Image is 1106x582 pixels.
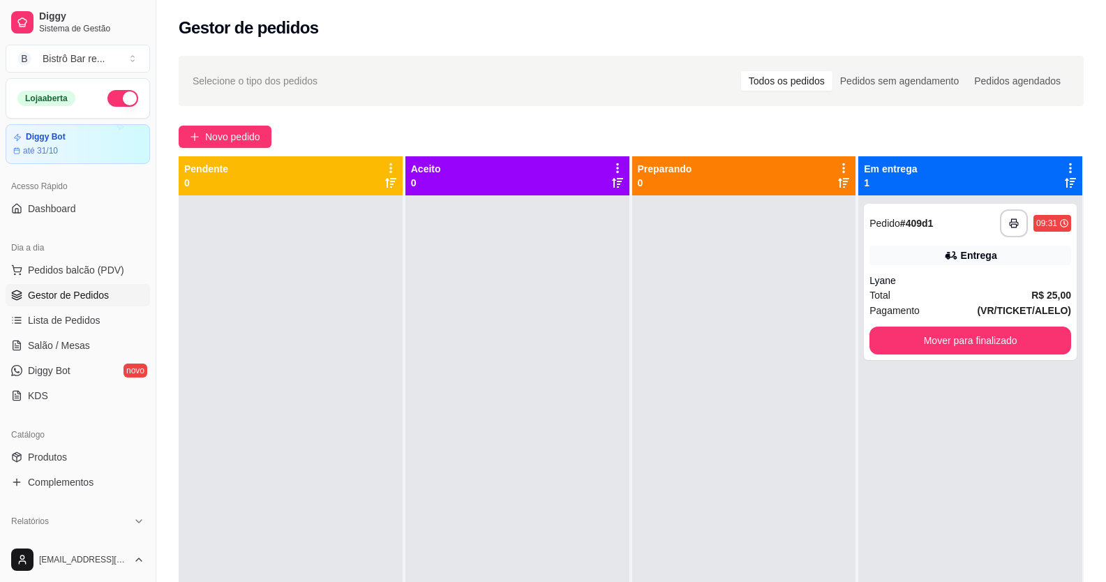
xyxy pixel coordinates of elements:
[6,424,150,446] div: Catálogo
[205,129,260,144] span: Novo pedido
[1031,290,1071,301] strong: R$ 25,00
[869,288,890,303] span: Total
[6,543,150,576] button: [EMAIL_ADDRESS][DOMAIN_NAME]
[638,162,692,176] p: Preparando
[6,532,150,555] a: Relatórios de vendas
[184,162,228,176] p: Pendente
[39,10,144,23] span: Diggy
[966,71,1068,91] div: Pedidos agendados
[28,288,109,302] span: Gestor de Pedidos
[411,176,441,190] p: 0
[6,284,150,306] a: Gestor de Pedidos
[869,218,900,229] span: Pedido
[28,202,76,216] span: Dashboard
[190,132,200,142] span: plus
[6,446,150,468] a: Produtos
[741,71,832,91] div: Todos os pedidos
[193,73,317,89] span: Selecione o tipo dos pedidos
[832,71,966,91] div: Pedidos sem agendamento
[179,126,271,148] button: Novo pedido
[6,6,150,39] a: DiggySistema de Gestão
[869,274,1071,288] div: Lyane
[23,145,58,156] article: até 31/10
[28,364,70,378] span: Diggy Bot
[411,162,441,176] p: Aceito
[961,248,997,262] div: Entrega
[17,52,31,66] span: B
[6,309,150,331] a: Lista de Pedidos
[39,23,144,34] span: Sistema de Gestão
[900,218,934,229] strong: # 409d1
[1036,218,1057,229] div: 09:31
[977,305,1071,316] strong: (VR/TICKET/ALELO)
[28,537,120,551] span: Relatórios de vendas
[28,313,100,327] span: Lista de Pedidos
[864,162,917,176] p: Em entrega
[869,327,1071,355] button: Mover para finalizado
[869,303,920,318] span: Pagamento
[6,259,150,281] button: Pedidos balcão (PDV)
[28,389,48,403] span: KDS
[28,263,124,277] span: Pedidos balcão (PDV)
[6,237,150,259] div: Dia a dia
[11,516,49,527] span: Relatórios
[17,91,75,106] div: Loja aberta
[43,52,105,66] div: Bistrô Bar re ...
[6,45,150,73] button: Select a team
[864,176,917,190] p: 1
[6,197,150,220] a: Dashboard
[638,176,692,190] p: 0
[6,175,150,197] div: Acesso Rápido
[26,132,66,142] article: Diggy Bot
[28,450,67,464] span: Produtos
[6,359,150,382] a: Diggy Botnovo
[6,385,150,407] a: KDS
[107,90,138,107] button: Alterar Status
[184,176,228,190] p: 0
[39,554,128,565] span: [EMAIL_ADDRESS][DOMAIN_NAME]
[6,334,150,357] a: Salão / Mesas
[179,17,319,39] h2: Gestor de pedidos
[28,475,94,489] span: Complementos
[6,124,150,164] a: Diggy Botaté 31/10
[6,471,150,493] a: Complementos
[28,338,90,352] span: Salão / Mesas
